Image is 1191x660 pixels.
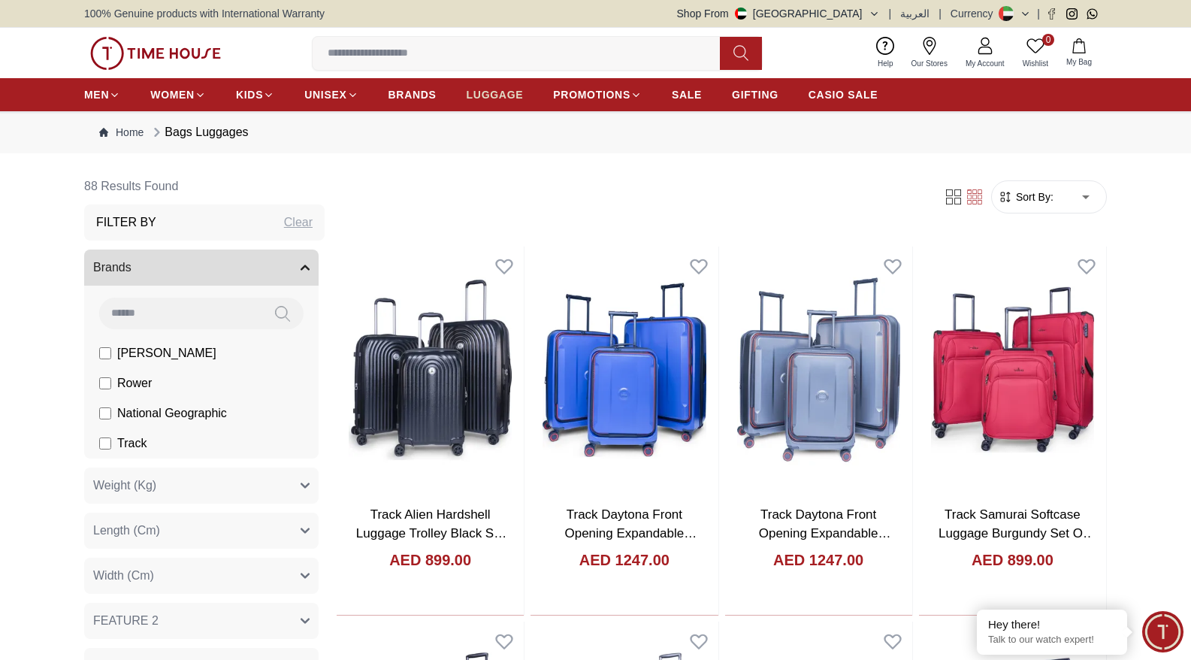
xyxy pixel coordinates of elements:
span: Width (Cm) [93,567,154,585]
span: BRANDS [388,87,437,102]
a: GIFTING [732,81,778,108]
button: Shop From[GEOGRAPHIC_DATA] [677,6,880,21]
button: Sort By: [998,189,1053,204]
p: Talk to our watch expert! [988,634,1116,646]
span: MEN [84,87,109,102]
span: Help [872,58,899,69]
input: National Geographic [99,407,111,419]
button: Brands [84,250,319,286]
img: United Arab Emirates [735,8,747,20]
span: CASIO SALE [809,87,878,102]
button: FEATURE 2 [84,603,319,639]
a: BRANDS [388,81,437,108]
a: KIDS [236,81,274,108]
span: Weight (Kg) [93,477,156,495]
div: Hey there! [988,617,1116,632]
span: National Geographic [117,404,227,422]
h4: AED 899.00 [389,549,471,571]
button: Length (Cm) [84,513,319,549]
h4: AED 1247.00 [579,549,670,571]
a: WOMEN [150,81,206,108]
button: Weight (Kg) [84,468,319,504]
span: UNISEX [304,87,346,102]
span: Wishlist [1017,58,1054,69]
span: My Account [960,58,1011,69]
a: UNISEX [304,81,358,108]
a: Track Daytona Front Opening Expandable Hardcase Luggage Blue Set Of 3 TK300.49.3 [556,507,697,580]
a: Home [99,125,144,140]
a: MEN [84,81,120,108]
div: Bags Luggages [150,123,248,141]
span: 100% Genuine products with International Warranty [84,6,325,21]
a: Track Daytona Front Opening Expandable Hardcase Luggage Grey Set Of 3 TK300.22.3 [749,507,891,580]
span: SALE [672,87,702,102]
a: 0Wishlist [1014,34,1057,72]
span: Rower [117,374,152,392]
span: 0 [1042,34,1054,46]
input: [PERSON_NAME] [99,347,111,359]
input: Track [99,437,111,450]
img: Track Alien Hardshell Luggage Trolley Black Set Of 3 TK500.06.3 [337,247,524,493]
button: My Bag [1057,35,1101,71]
h4: AED 1247.00 [773,549,863,571]
button: العربية [900,6,930,21]
a: Facebook [1046,8,1057,20]
a: Track Alien Hardshell Luggage Trolley Black Set Of 3 TK500.06.3 [356,507,506,560]
a: LUGGAGE [467,81,524,108]
span: [PERSON_NAME] [117,344,216,362]
a: CASIO SALE [809,81,878,108]
input: Rower [99,377,111,389]
span: | [889,6,892,21]
span: Brands [93,259,131,277]
div: Clear [284,213,313,232]
img: Track Daytona Front Opening Expandable Hardcase Luggage Grey Set Of 3 TK300.22.3 [725,247,912,493]
div: Currency [951,6,999,21]
span: WOMEN [150,87,195,102]
nav: Breadcrumb [84,111,1107,153]
img: ... [90,37,221,70]
a: SALE [672,81,702,108]
a: Track Samurai Softcase Luggage Burgundy Set Of 3 TK2909.56.3 [939,507,1096,560]
h4: AED 899.00 [972,549,1053,571]
span: Our Stores [905,58,954,69]
h6: 88 Results Found [84,168,325,204]
span: LUGGAGE [467,87,524,102]
span: My Bag [1060,56,1098,68]
span: PROMOTIONS [553,87,630,102]
a: PROMOTIONS [553,81,642,108]
h3: Filter By [96,213,156,232]
a: Whatsapp [1087,8,1098,20]
span: KIDS [236,87,263,102]
div: Chat Widget [1142,611,1183,652]
span: Sort By: [1013,189,1053,204]
span: FEATURE 2 [93,612,159,630]
img: Track Samurai Softcase Luggage Burgundy Set Of 3 TK2909.56.3 [919,247,1106,493]
span: | [1037,6,1040,21]
img: Track Daytona Front Opening Expandable Hardcase Luggage Blue Set Of 3 TK300.49.3 [531,247,718,493]
a: Our Stores [902,34,957,72]
a: Help [869,34,902,72]
a: Instagram [1066,8,1078,20]
span: Track [117,434,147,453]
span: Length (Cm) [93,522,160,540]
span: | [939,6,942,21]
span: GIFTING [732,87,778,102]
button: Width (Cm) [84,558,319,594]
